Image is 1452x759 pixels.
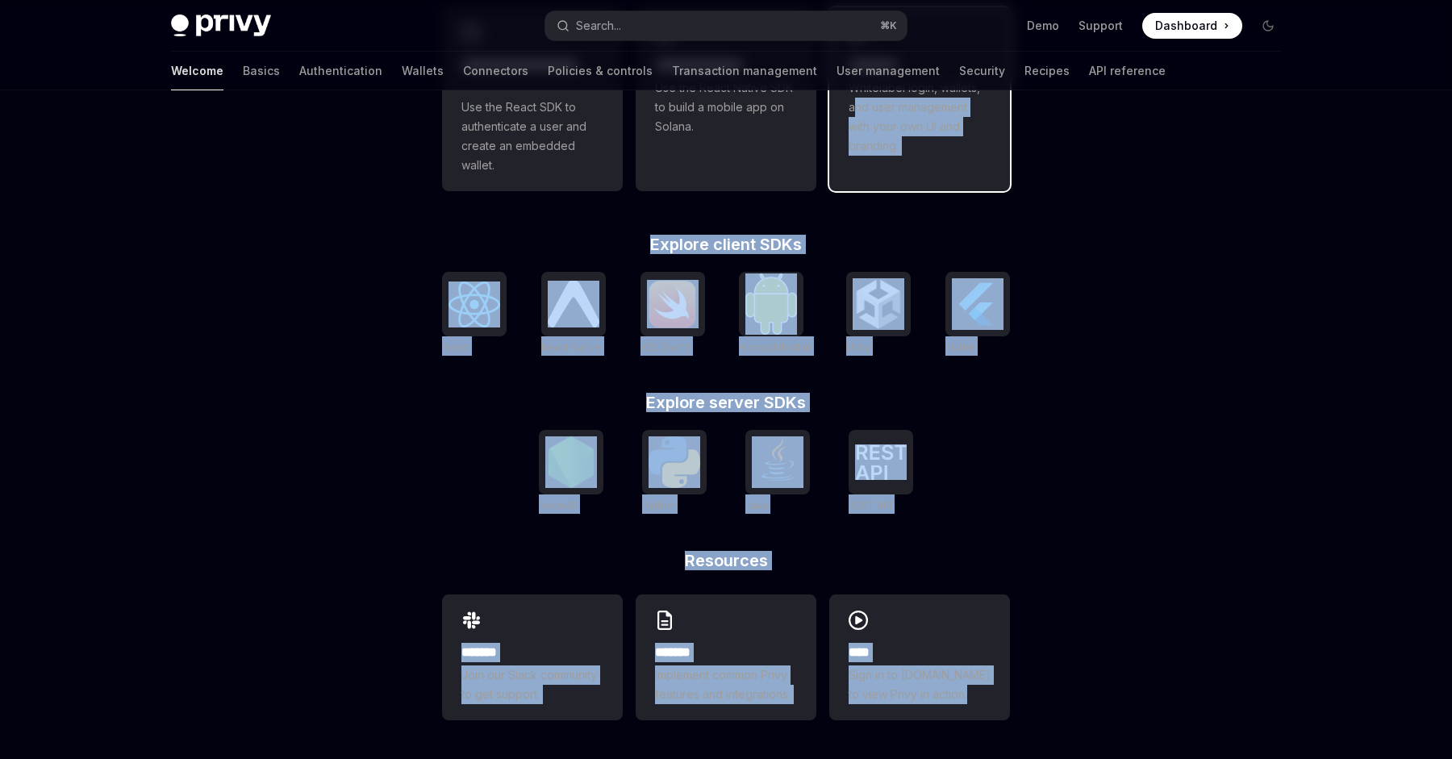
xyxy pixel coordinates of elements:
[461,98,603,175] span: Use the React SDK to authenticate a user and create an embedded wallet.
[463,52,528,90] a: Connectors
[837,52,940,90] a: User management
[442,594,623,720] a: **** **Join our Slack community to get support.
[649,436,700,488] img: Python
[548,52,653,90] a: Policies & controls
[739,272,812,356] a: Android (Kotlin)Android (Kotlin)
[752,436,803,488] img: Java
[442,553,1010,569] h2: Resources
[449,281,500,327] img: React
[402,52,444,90] a: Wallets
[880,19,897,32] span: ⌘ K
[829,594,1010,720] a: ****Sign in to [DOMAIN_NAME] to view Privy in action.
[849,430,913,514] a: REST APIREST API
[442,272,507,356] a: ReactReact
[541,272,606,356] a: React NativeReact Native
[461,665,603,704] span: Join our Slack community to get support.
[642,499,675,511] span: Python
[745,430,810,514] a: JavaJava
[1255,13,1281,39] button: Toggle dark mode
[640,341,691,353] span: iOS (Swift)
[945,341,975,353] span: Flutter
[647,280,699,328] img: iOS (Swift)
[640,272,705,356] a: iOS (Swift)iOS (Swift)
[539,430,603,514] a: NodeJSNodeJS
[945,272,1010,356] a: FlutterFlutter
[541,341,602,353] span: React Native
[829,7,1010,191] a: **** *****Whitelabel login, wallets, and user management with your own UI and branding.
[745,499,768,511] span: Java
[171,52,223,90] a: Welcome
[1155,18,1217,34] span: Dashboard
[853,278,904,330] img: Unity
[855,444,907,480] img: REST API
[1089,52,1166,90] a: API reference
[849,665,991,704] span: Sign in to [DOMAIN_NAME] to view Privy in action.
[442,394,1010,411] h2: Explore server SDKs
[745,273,797,334] img: Android (Kotlin)
[1024,52,1070,90] a: Recipes
[1027,18,1059,34] a: Demo
[655,78,797,136] span: Use the React Native SDK to build a mobile app on Solana.
[846,272,911,356] a: UnityUnity
[849,78,991,156] span: Whitelabel login, wallets, and user management with your own UI and branding.
[642,430,707,514] a: PythonPython
[442,236,1010,252] h2: Explore client SDKs
[171,15,271,37] img: dark logo
[1142,13,1242,39] a: Dashboard
[545,11,907,40] button: Open search
[539,499,578,511] span: NodeJS
[545,436,597,488] img: NodeJS
[1079,18,1123,34] a: Support
[655,665,797,704] span: Implement common Privy features and integrations.
[243,52,280,90] a: Basics
[299,52,382,90] a: Authentication
[442,341,469,353] span: React
[849,499,892,511] span: REST API
[576,16,621,35] div: Search...
[636,7,816,191] a: **** **** **** ***Use the React Native SDK to build a mobile app on Solana.
[952,278,1003,330] img: Flutter
[846,341,870,353] span: Unity
[636,594,816,720] a: **** **Implement common Privy features and integrations.
[548,281,599,327] img: React Native
[959,52,1005,90] a: Security
[672,52,817,90] a: Transaction management
[739,341,812,353] span: Android (Kotlin)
